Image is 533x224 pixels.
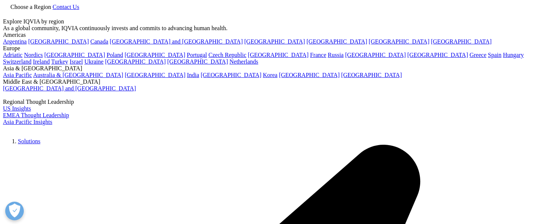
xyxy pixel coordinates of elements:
a: Switzerland [3,58,31,65]
a: Asia Pacific Insights [3,119,52,125]
a: [GEOGRAPHIC_DATA] [431,38,492,45]
div: Americas [3,32,530,38]
a: Spain [488,52,501,58]
a: Ireland [33,58,50,65]
a: [GEOGRAPHIC_DATA] [345,52,406,58]
a: Adriatic [3,52,22,58]
div: Middle East & [GEOGRAPHIC_DATA] [3,79,530,85]
a: Ukraine [84,58,104,65]
button: Open Preferences [5,202,24,220]
a: [GEOGRAPHIC_DATA] [407,52,468,58]
a: [GEOGRAPHIC_DATA] [125,52,185,58]
a: [GEOGRAPHIC_DATA] [279,72,339,78]
a: Israel [70,58,83,65]
a: Contact Us [52,4,79,10]
a: Australia & [GEOGRAPHIC_DATA] [33,72,123,78]
a: Korea [263,72,277,78]
a: Nordics [24,52,43,58]
a: Czech Republic [208,52,246,58]
a: US Insights [3,105,31,112]
a: [GEOGRAPHIC_DATA] [201,72,261,78]
a: Turkey [51,58,68,65]
a: [GEOGRAPHIC_DATA] [44,52,105,58]
a: Russia [328,52,344,58]
a: Canada [90,38,108,45]
a: Greece [469,52,486,58]
a: [GEOGRAPHIC_DATA] [167,58,228,65]
a: [GEOGRAPHIC_DATA] [125,72,185,78]
div: Explore IQVIA by region [3,18,530,25]
a: India [187,72,199,78]
a: [GEOGRAPHIC_DATA] and [GEOGRAPHIC_DATA] [3,85,136,92]
a: [GEOGRAPHIC_DATA] [369,38,430,45]
a: [GEOGRAPHIC_DATA] and [GEOGRAPHIC_DATA] [110,38,243,45]
a: Poland [106,52,123,58]
div: Europe [3,45,530,52]
a: EMEA Thought Leadership [3,112,69,118]
div: As a global community, IQVIA continuously invests and commits to advancing human health. [3,25,530,32]
span: Choose a Region [10,4,51,10]
a: Solutions [18,138,40,144]
a: [GEOGRAPHIC_DATA] [244,38,305,45]
a: [GEOGRAPHIC_DATA] [341,72,402,78]
a: Argentina [3,38,27,45]
a: Asia Pacific [3,72,32,78]
a: [GEOGRAPHIC_DATA] [105,58,166,65]
a: [GEOGRAPHIC_DATA] [306,38,367,45]
a: [GEOGRAPHIC_DATA] [28,38,89,45]
div: Asia & [GEOGRAPHIC_DATA] [3,65,530,72]
a: [GEOGRAPHIC_DATA] [248,52,309,58]
a: Netherlands [229,58,258,65]
a: France [310,52,326,58]
a: Hungary [503,52,524,58]
a: Portugal [187,52,207,58]
div: Regional Thought Leadership [3,99,530,105]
